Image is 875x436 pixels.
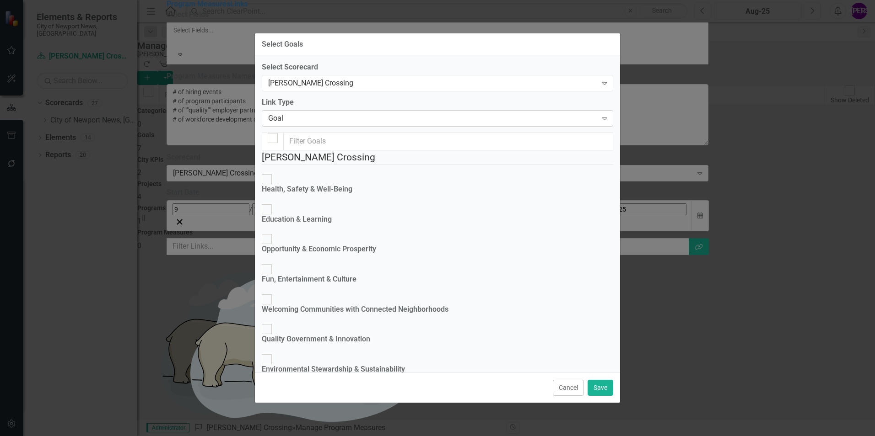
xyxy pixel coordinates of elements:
div: Health, Safety & Well-Being [262,184,352,195]
div: Quality Government & Innovation [262,334,370,345]
div: Opportunity & Economic Prosperity [262,244,376,255]
div: Education & Learning [262,214,332,225]
div: Goal [268,113,597,123]
button: Cancel [553,380,584,396]
legend: [PERSON_NAME] Crossing [262,150,613,165]
div: Welcoming Communities with Connected Neighborhoods [262,304,448,315]
label: Select Scorecard [262,62,613,73]
input: Filter Goals [283,133,613,150]
div: Select Goals [262,40,303,48]
div: Environmental Stewardship & Sustainability [262,364,405,375]
div: [PERSON_NAME] Crossing [268,78,597,89]
div: Fun, Entertainment & Culture [262,274,356,285]
button: Save [588,380,613,396]
label: Link Type [262,97,613,108]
